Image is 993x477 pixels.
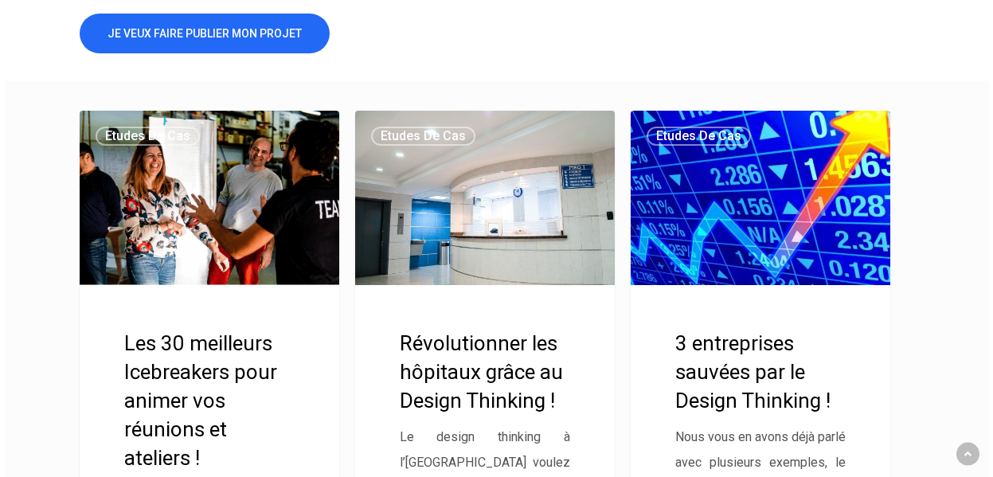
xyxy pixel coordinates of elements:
[647,127,751,146] a: Etudes de cas
[80,14,330,53] a: JE VEUX FAIRE PUBLIER MON PROJET
[108,25,302,41] span: JE VEUX FAIRE PUBLIER MON PROJET
[371,127,475,146] a: Etudes de cas
[96,127,200,146] a: Etudes de cas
